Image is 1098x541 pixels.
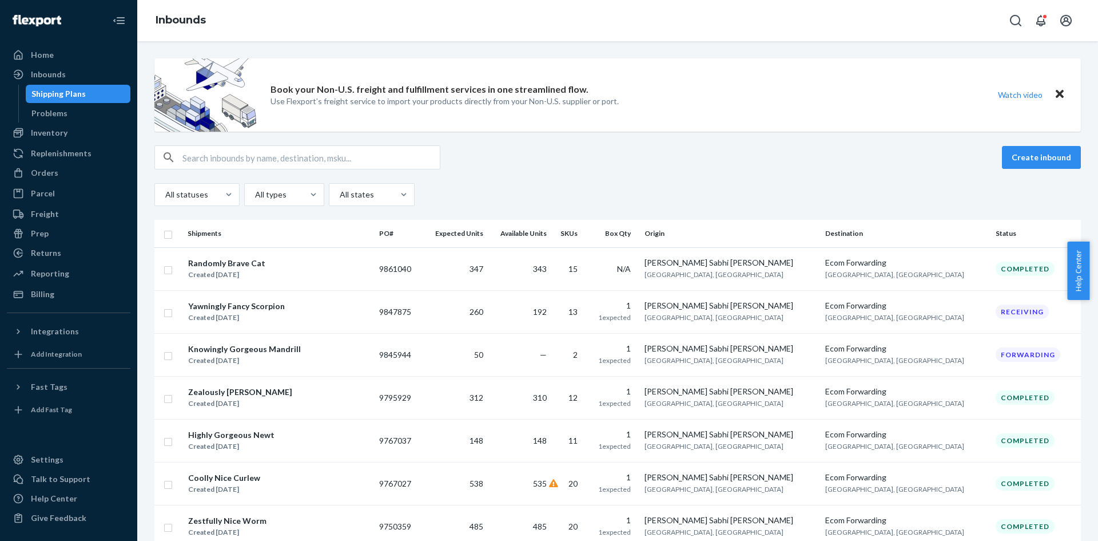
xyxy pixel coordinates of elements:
td: 9795929 [375,376,422,419]
span: 485 [533,522,547,531]
span: 12 [568,393,578,402]
div: 1 [591,343,631,354]
a: Help Center [7,489,130,508]
div: Randomly Brave Cat [188,258,265,269]
span: 1 expected [598,485,631,493]
span: 20 [568,479,578,488]
a: Add Fast Tag [7,401,130,419]
span: 11 [568,436,578,445]
a: Home [7,46,130,64]
div: Created [DATE] [188,269,265,281]
span: 148 [533,436,547,445]
div: [PERSON_NAME] Sabhi [PERSON_NAME] [645,257,817,268]
td: 9861040 [375,247,422,290]
th: Status [991,220,1081,247]
div: Give Feedback [31,512,86,524]
a: Talk to Support [7,470,130,488]
p: Book your Non-U.S. freight and fulfillment services in one streamlined flow. [270,83,588,96]
span: 148 [470,436,483,445]
div: Parcel [31,188,55,199]
button: Give Feedback [7,509,130,527]
td: 9845944 [375,333,422,376]
span: 1 expected [598,356,631,365]
div: [PERSON_NAME] Sabhi [PERSON_NAME] [645,429,817,440]
img: Flexport logo [13,15,61,26]
div: Created [DATE] [188,312,285,323]
th: Origin [640,220,821,247]
div: Created [DATE] [188,398,292,409]
span: N/A [617,264,631,274]
div: Zestfully Nice Worm [188,515,266,527]
a: Returns [7,244,130,262]
div: [PERSON_NAME] Sabhi [PERSON_NAME] [645,472,817,483]
button: Open account menu [1055,9,1077,32]
span: 1 expected [598,442,631,451]
button: Create inbound [1002,146,1081,169]
a: Settings [7,451,130,469]
span: [GEOGRAPHIC_DATA], [GEOGRAPHIC_DATA] [825,270,964,279]
th: SKUs [551,220,587,247]
span: 2 [573,350,578,360]
th: PO# [375,220,422,247]
a: Problems [26,104,131,123]
div: Reporting [31,268,69,279]
div: Yawningly Fancy Scorpion [188,301,285,312]
th: Box Qty [587,220,640,247]
a: Parcel [7,184,130,203]
a: Billing [7,285,130,303]
th: Shipments [183,220,375,247]
a: Replenishments [7,144,130,163]
div: Inventory [31,127,67,139]
div: Integrations [31,326,79,337]
span: [GEOGRAPHIC_DATA], [GEOGRAPHIC_DATA] [825,313,964,322]
div: Fast Tags [31,381,67,393]
span: 1 expected [598,399,631,408]
div: Settings [31,454,63,465]
span: 310 [533,393,547,402]
div: Forwarding [996,347,1060,362]
span: 343 [533,264,547,274]
span: [GEOGRAPHIC_DATA], [GEOGRAPHIC_DATA] [645,485,783,493]
div: Ecom Forwarding [825,515,986,526]
span: 260 [470,307,483,317]
span: 485 [470,522,483,531]
div: Ecom Forwarding [825,472,986,483]
span: [GEOGRAPHIC_DATA], [GEOGRAPHIC_DATA] [645,313,783,322]
ol: breadcrumbs [146,4,215,37]
div: Completed [996,433,1055,448]
td: 9847875 [375,290,422,333]
div: Highly Gorgeous Newt [188,429,274,441]
span: 535 [533,479,547,488]
div: Completed [996,390,1055,405]
input: All statuses [164,189,165,200]
div: [PERSON_NAME] Sabhi [PERSON_NAME] [645,386,817,397]
div: Completed [996,519,1055,534]
div: Replenishments [31,148,91,159]
span: 20 [568,522,578,531]
div: Ecom Forwarding [825,257,986,268]
a: Add Integration [7,345,130,364]
span: [GEOGRAPHIC_DATA], [GEOGRAPHIC_DATA] [825,528,964,536]
button: Watch video [990,86,1050,103]
div: Add Fast Tag [31,405,72,414]
a: Shipping Plans [26,85,131,103]
span: [GEOGRAPHIC_DATA], [GEOGRAPHIC_DATA] [645,356,783,365]
span: [GEOGRAPHIC_DATA], [GEOGRAPHIC_DATA] [645,442,783,451]
th: Available Units [488,220,551,247]
a: Orders [7,164,130,182]
span: 13 [568,307,578,317]
div: Freight [31,208,59,220]
div: Receiving [996,305,1049,319]
span: 192 [533,307,547,317]
button: Fast Tags [7,378,130,396]
span: Help Center [1067,242,1089,300]
button: Open Search Box [1004,9,1027,32]
div: Prep [31,228,49,239]
input: All types [254,189,255,200]
span: 1 expected [598,528,631,536]
span: [GEOGRAPHIC_DATA], [GEOGRAPHIC_DATA] [825,356,964,365]
th: Expected Units [422,220,488,247]
span: [GEOGRAPHIC_DATA], [GEOGRAPHIC_DATA] [645,528,783,536]
div: 1 [591,429,631,440]
div: 1 [591,515,631,526]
